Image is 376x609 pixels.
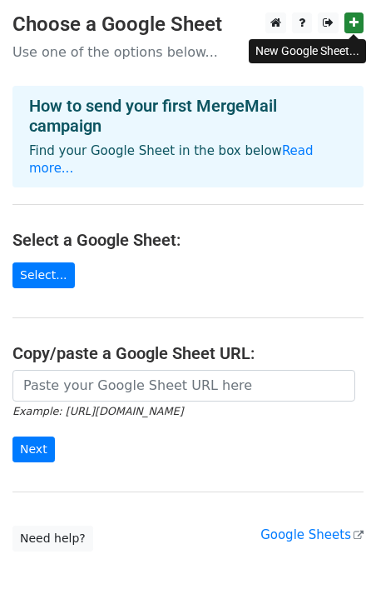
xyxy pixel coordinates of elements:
h4: How to send your first MergeMail campaign [29,96,347,136]
h4: Copy/paste a Google Sheet URL: [12,343,364,363]
input: Next [12,437,55,462]
a: Google Sheets [260,527,364,542]
small: Example: [URL][DOMAIN_NAME] [12,405,183,417]
div: New Google Sheet... [249,39,366,63]
a: Need help? [12,526,93,552]
div: Widget de chat [293,529,376,609]
input: Paste your Google Sheet URL here [12,370,355,402]
h3: Choose a Google Sheet [12,12,364,37]
iframe: Chat Widget [293,529,376,609]
p: Use one of the options below... [12,43,364,61]
h4: Select a Google Sheet: [12,230,364,250]
p: Find your Google Sheet in the box below [29,142,347,177]
a: Read more... [29,143,314,176]
a: Select... [12,262,75,288]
